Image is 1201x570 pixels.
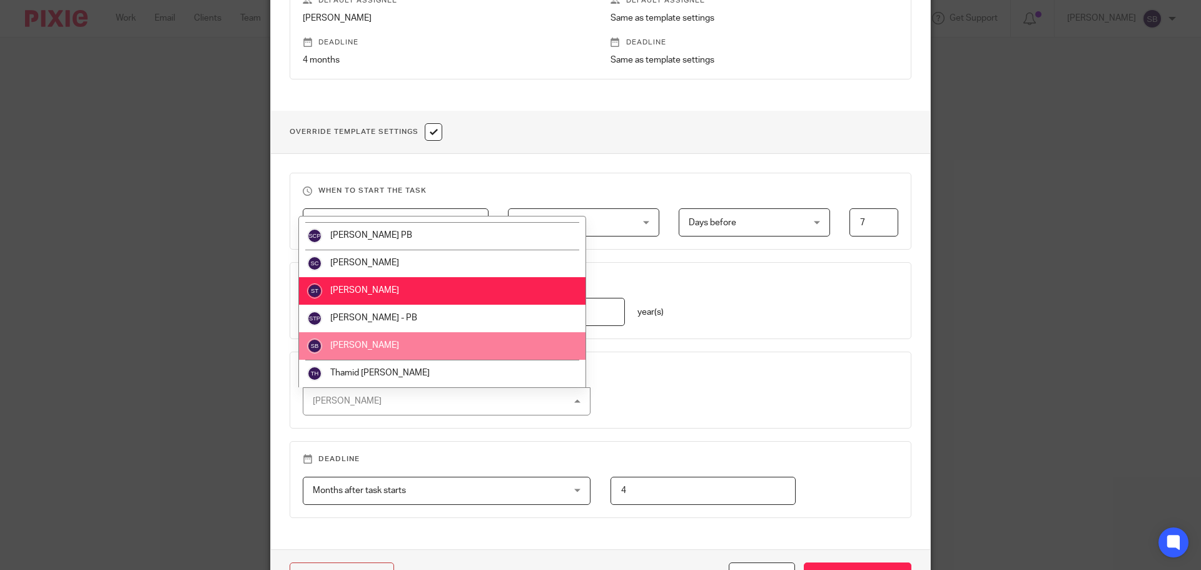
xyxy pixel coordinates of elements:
[313,486,406,495] span: Months after task starts
[303,38,590,48] p: Deadline
[330,286,399,295] span: [PERSON_NAME]
[611,54,898,66] p: Same as template settings
[330,231,412,240] span: [PERSON_NAME] PB
[290,123,442,141] h1: Override Template Settings
[307,311,322,326] img: svg%3E
[330,258,399,267] span: [PERSON_NAME]
[307,283,322,298] img: svg%3E
[303,365,898,375] h3: Default assignee
[637,308,664,317] span: year(s)
[313,397,382,405] div: [PERSON_NAME]
[307,338,322,354] img: svg%3E
[330,341,399,350] span: [PERSON_NAME]
[303,454,898,464] h3: Deadline
[303,275,898,285] h3: Task recurrence
[303,186,898,196] h3: When to start the task
[303,12,590,24] p: [PERSON_NAME]
[303,54,590,66] p: 4 months
[611,12,898,24] p: Same as template settings
[330,369,430,377] span: Thamid [PERSON_NAME]
[689,218,736,227] span: Days before
[307,256,322,271] img: svg%3E
[307,366,322,381] img: svg%3E
[330,313,417,322] span: [PERSON_NAME] - PB
[611,38,898,48] p: Deadline
[307,228,322,243] img: svg%3E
